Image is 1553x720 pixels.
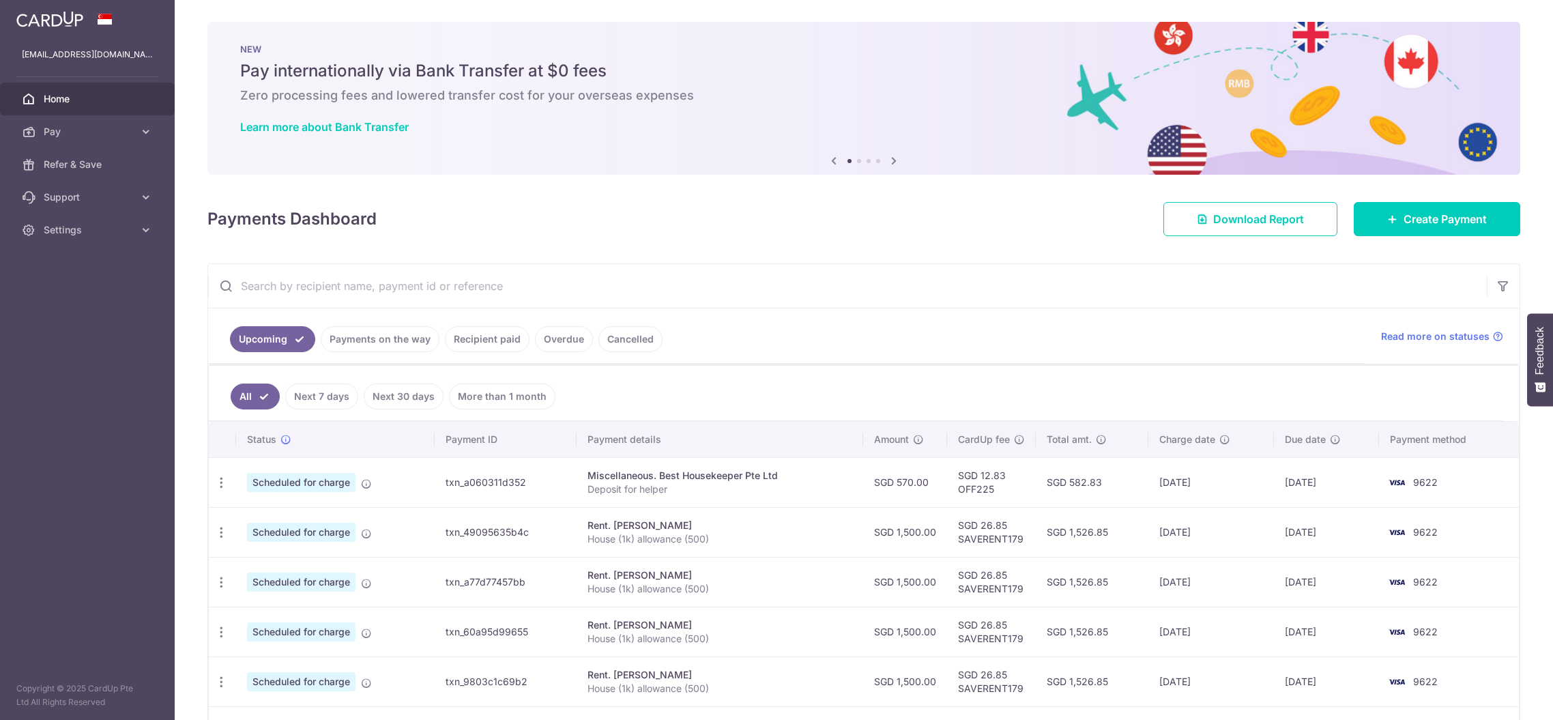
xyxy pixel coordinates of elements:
td: SGD 1,526.85 [1036,607,1148,657]
div: Rent. [PERSON_NAME] [587,519,852,532]
span: Feedback [1534,327,1546,375]
p: [EMAIL_ADDRESS][DOMAIN_NAME] [22,48,153,61]
a: Overdue [535,326,593,352]
td: SGD 26.85 SAVERENT179 [947,607,1036,657]
p: House (1k) allowance (500) [587,532,852,546]
span: Pay [44,125,134,139]
span: Refer & Save [44,158,134,171]
a: Cancelled [598,326,663,352]
span: 9622 [1413,476,1438,488]
td: [DATE] [1274,507,1379,557]
a: Upcoming [230,326,315,352]
td: [DATE] [1148,557,1274,607]
td: SGD 582.83 [1036,457,1148,507]
td: SGD 1,526.85 [1036,657,1148,706]
th: Payment method [1379,422,1519,457]
img: Bank Card [1383,624,1410,640]
a: Create Payment [1354,202,1520,236]
span: 9622 [1413,576,1438,588]
td: SGD 26.85 SAVERENT179 [947,507,1036,557]
span: 9622 [1413,626,1438,637]
img: Bank Card [1383,574,1410,590]
td: [DATE] [1148,607,1274,657]
span: Download Report [1213,211,1304,227]
th: Payment ID [435,422,577,457]
img: Bank Card [1383,674,1410,690]
td: [DATE] [1274,457,1379,507]
td: txn_a060311d352 [435,457,577,507]
td: [DATE] [1274,557,1379,607]
a: More than 1 month [449,384,555,409]
p: NEW [240,44,1487,55]
button: Feedback - Show survey [1527,313,1553,406]
td: SGD 1,500.00 [863,507,947,557]
span: 9622 [1413,676,1438,687]
span: Settings [44,223,134,237]
td: txn_60a95d99655 [435,607,577,657]
td: SGD 26.85 SAVERENT179 [947,657,1036,706]
td: SGD 570.00 [863,457,947,507]
td: SGD 1,500.00 [863,557,947,607]
span: Home [44,92,134,106]
td: SGD 12.83 OFF225 [947,457,1036,507]
a: Read more on statuses [1381,330,1503,343]
p: House (1k) allowance (500) [587,632,852,646]
h4: Payments Dashboard [207,207,377,231]
span: Charge date [1159,433,1215,446]
a: Payments on the way [321,326,439,352]
td: SGD 1,526.85 [1036,507,1148,557]
img: Bank Card [1383,474,1410,491]
th: Payment details [577,422,863,457]
img: CardUp [16,11,83,27]
span: 9622 [1413,526,1438,538]
span: Scheduled for charge [247,523,355,542]
span: Create Payment [1404,211,1487,227]
span: Scheduled for charge [247,473,355,492]
span: Read more on statuses [1381,330,1490,343]
td: SGD 26.85 SAVERENT179 [947,557,1036,607]
td: SGD 1,500.00 [863,607,947,657]
td: [DATE] [1148,457,1274,507]
span: Scheduled for charge [247,573,355,592]
div: Miscellaneous. Best Housekeeper Pte Ltd [587,469,852,483]
a: Recipient paid [445,326,529,352]
img: Bank transfer banner [207,22,1520,175]
input: Search by recipient name, payment id or reference [208,264,1487,308]
a: All [231,384,280,409]
p: House (1k) allowance (500) [587,582,852,596]
p: House (1k) allowance (500) [587,682,852,695]
span: Total amt. [1047,433,1092,446]
a: Learn more about Bank Transfer [240,120,409,134]
td: [DATE] [1274,657,1379,706]
td: txn_49095635b4c [435,507,577,557]
div: Rent. [PERSON_NAME] [587,668,852,682]
span: CardUp fee [958,433,1010,446]
td: [DATE] [1274,607,1379,657]
td: [DATE] [1148,657,1274,706]
img: Bank Card [1383,524,1410,541]
h5: Pay internationally via Bank Transfer at $0 fees [240,60,1487,82]
span: Amount [874,433,909,446]
a: Next 30 days [364,384,444,409]
span: Status [247,433,276,446]
span: Scheduled for charge [247,622,355,642]
p: Deposit for helper [587,483,852,496]
td: SGD 1,526.85 [1036,557,1148,607]
td: SGD 1,500.00 [863,657,947,706]
span: Support [44,190,134,204]
span: Due date [1285,433,1326,446]
div: Rent. [PERSON_NAME] [587,568,852,582]
td: txn_9803c1c69b2 [435,657,577,706]
td: txn_a77d77457bb [435,557,577,607]
td: [DATE] [1148,507,1274,557]
span: Scheduled for charge [247,672,355,691]
h6: Zero processing fees and lowered transfer cost for your overseas expenses [240,87,1487,104]
a: Download Report [1163,202,1337,236]
div: Rent. [PERSON_NAME] [587,618,852,632]
a: Next 7 days [285,384,358,409]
